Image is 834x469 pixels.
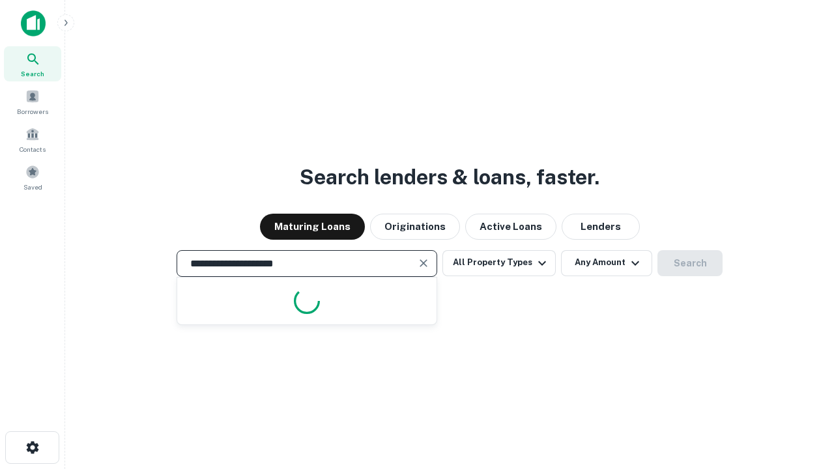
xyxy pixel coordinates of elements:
[17,106,48,117] span: Borrowers
[370,214,460,240] button: Originations
[260,214,365,240] button: Maturing Loans
[4,122,61,157] a: Contacts
[4,46,61,81] a: Search
[442,250,556,276] button: All Property Types
[465,214,556,240] button: Active Loans
[561,250,652,276] button: Any Amount
[4,84,61,119] a: Borrowers
[20,144,46,154] span: Contacts
[4,160,61,195] a: Saved
[21,10,46,36] img: capitalize-icon.png
[23,182,42,192] span: Saved
[414,254,433,272] button: Clear
[769,365,834,427] iframe: Chat Widget
[21,68,44,79] span: Search
[300,162,599,193] h3: Search lenders & loans, faster.
[562,214,640,240] button: Lenders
